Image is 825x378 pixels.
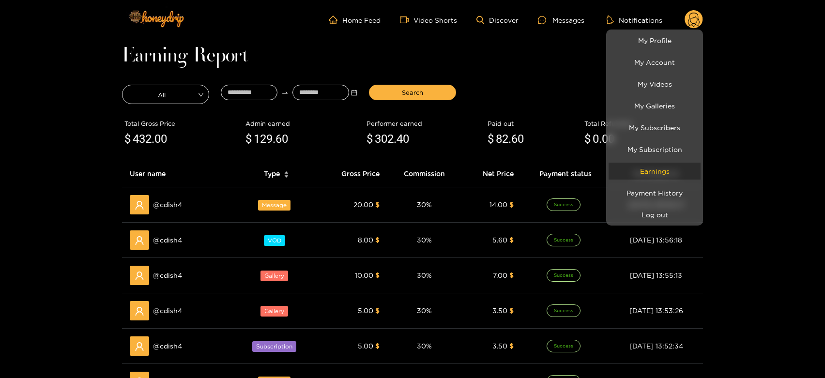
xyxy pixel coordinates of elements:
button: Log out [609,206,701,223]
a: Payment History [609,184,701,201]
a: My Subscribers [609,119,701,136]
a: Earnings [609,163,701,180]
a: My Subscription [609,141,701,158]
a: My Account [609,54,701,71]
a: My Videos [609,76,701,92]
a: My Galleries [609,97,701,114]
a: My Profile [609,32,701,49]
